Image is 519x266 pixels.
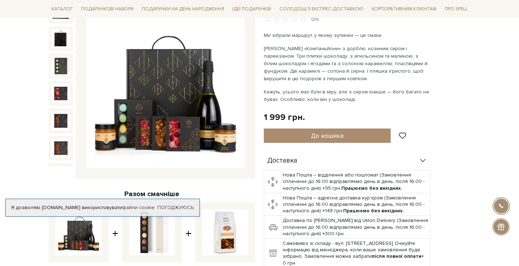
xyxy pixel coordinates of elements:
[229,4,274,15] a: Ідеї подарунків
[139,4,227,15] a: Подарунки на День народження
[311,132,343,140] span: До кошика
[6,204,199,211] div: Я дозволяю [DOMAIN_NAME] використовувати
[267,158,297,164] span: Доставка
[86,10,244,168] img: Подарунок Сирна подорож
[343,208,404,214] b: Працюємо без вихідних.
[264,45,431,82] p: [PERSON_NAME] «Компаньйони» з дорблю, козиним сиром і пармезаном. Три плитки шоколаду: з апельсин...
[78,4,137,15] a: Подарункові набори
[264,112,305,123] div: 1 999 грн.
[51,166,70,185] img: Подарунок Сирна подорож
[49,189,255,199] div: Разом смачніше
[49,4,76,15] a: Каталог
[51,84,70,103] img: Подарунок Сирна подорож
[51,57,70,75] img: Подарунок Сирна подорож
[372,253,421,259] b: після повної оплати
[129,209,175,255] img: Набір цукерок Побачення наосліп
[277,3,366,15] a: Солодощі з експрес-доставкою
[51,29,70,48] img: Подарунок Сирна подорож
[264,129,391,143] button: До кошика
[202,209,248,255] img: Горіхи карамелізовані з сіллю
[264,88,431,103] p: Кажуть, усього має бути в міру, але з сиром інакше — його багато не буває. Особливо, коли він у ш...
[122,204,155,211] a: файли cookie
[281,216,430,239] td: Доставка по [PERSON_NAME] від Uklon Delivery (Замовлення сплаченні до 16:00 відправляємо день в д...
[264,32,431,39] p: Ми зібрали маршрут, у якому зупинки — це смаки.
[51,139,70,158] img: Подарунок Сирна подорож
[442,4,470,15] a: Про Spell
[281,193,430,216] td: Нова Пошта – адресна доставка кур'єром (Замовлення сплаченні до 16:00 відправляємо день в день, п...
[341,185,402,191] b: Працюємо без вихідних.
[157,204,194,211] a: Погоджуюсь
[281,170,430,193] td: Нова Пошта – відділення або поштомат (Замовлення сплаченні до 16:00 відправляємо день в день, піс...
[311,16,319,23] div: 0/5
[51,111,70,130] img: Подарунок Сирна подорож
[56,209,102,255] img: Подарунок Сирна подорож
[369,4,439,15] a: Корпоративним клієнтам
